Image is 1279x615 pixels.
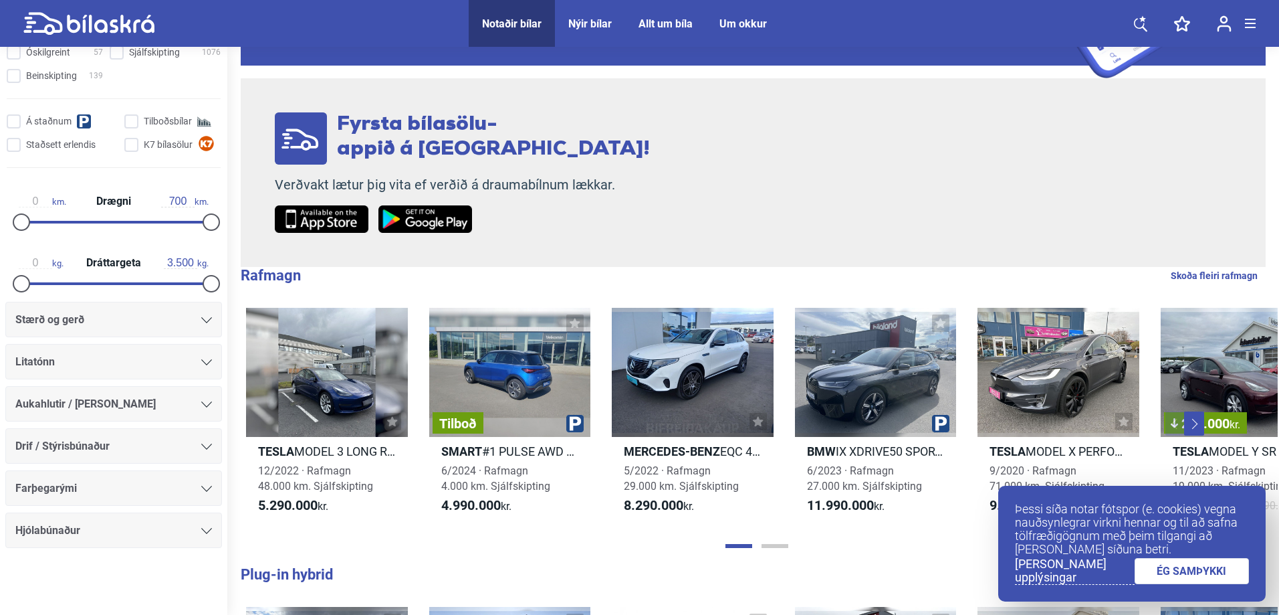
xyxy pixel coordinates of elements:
[429,444,591,459] h2: #1 PULSE AWD 66 KWH
[89,69,103,83] span: 139
[624,464,739,493] span: 5/2022 · Rafmagn 29.000 km. Sjálfskipting
[795,444,957,459] h2: IX XDRIVE50 SPORTPAKKI
[795,308,957,526] a: BMWIX XDRIVE50 SPORTPAKKI6/2023 · Rafmagn27.000 km. Sjálfskipting11.990.000kr.
[164,257,209,269] span: kg.
[258,464,373,493] span: 12/2022 · Rafmagn 48.000 km. Sjálfskipting
[83,258,144,268] span: Dráttargeta
[441,498,511,514] span: kr.
[977,444,1139,459] h2: MODEL X PERFORMANCE LUDICROUS
[1217,15,1232,32] img: user-login.svg
[482,17,542,30] a: Notaðir bílar
[568,17,612,30] a: Nýir bílar
[441,497,501,513] b: 4.990.000
[1015,503,1249,556] p: Þessi síða notar fótspor (e. cookies) vegna nauðsynlegrar virkni hennar og til að safna tölfræðig...
[439,417,477,430] span: Tilboð
[807,497,874,513] b: 11.990.000
[26,138,96,152] span: Staðsett erlendis
[1230,418,1240,431] span: kr.
[725,544,752,548] button: Page 1
[246,308,408,526] a: TeslaMODEL 3 LONG RANGE12/2022 · Rafmagn48.000 km. Sjálfskipting5.290.000kr.
[807,444,836,458] b: BMW
[429,308,591,526] a: TilboðSmart#1 PULSE AWD 66 KWH6/2024 · Rafmagn4.000 km. Sjálfskipting4.990.000kr.
[19,195,66,207] span: km.
[15,353,55,371] span: Litatónn
[1135,558,1250,584] a: ÉG SAMÞYKKI
[19,257,64,269] span: kg.
[638,17,693,30] a: Allt um bíla
[1015,557,1135,585] a: [PERSON_NAME] upplýsingar
[26,114,72,128] span: Á staðnum
[15,395,156,414] span: Aukahlutir / [PERSON_NAME]
[977,308,1139,526] a: TeslaMODEL X PERFORMANCE LUDICROUS9/2020 · Rafmagn71.000 km. Sjálfskipting9.490.000kr.
[990,497,1049,513] b: 9.490.000
[807,464,922,493] span: 6/2023 · Rafmagn 27.000 km. Sjálfskipting
[624,497,683,513] b: 8.290.000
[144,138,193,152] span: K7 bílasölur
[990,498,1060,514] span: kr.
[258,444,294,458] b: Tesla
[612,308,774,526] a: Mercedes-BenzEQC 400 4MATIC5/2022 · Rafmagn29.000 km. Sjálfskipting8.290.000kr.
[241,267,301,284] b: Rafmagn
[990,464,1104,493] span: 9/2020 · Rafmagn 71.000 km. Sjálfskipting
[275,177,650,193] p: Verðvakt lætur þig vita ef verðið á draumabílnum lækkar.
[15,479,77,498] span: Farþegarými
[15,311,84,329] span: Stærð og gerð
[1173,444,1209,458] b: Tesla
[93,196,134,207] span: Drægni
[258,497,318,513] b: 5.290.000
[15,437,110,456] span: Drif / Stýrisbúnaður
[624,444,720,458] b: Mercedes-Benz
[441,464,550,493] span: 6/2024 · Rafmagn 4.000 km. Sjálfskipting
[441,444,482,458] b: Smart
[1171,417,1240,430] span: 200.000
[246,444,408,459] h2: MODEL 3 LONG RANGE
[1171,267,1258,284] a: Skoða fleiri rafmagn
[241,566,333,583] b: Plug-in hybrid
[719,17,767,30] a: Um okkur
[26,69,77,83] span: Beinskipting
[1184,412,1204,436] button: Next
[807,498,885,514] span: kr.
[1165,412,1185,436] button: Previous
[762,544,788,548] button: Page 2
[337,114,650,160] span: Fyrsta bílasölu- appið á [GEOGRAPHIC_DATA]!
[624,498,694,514] span: kr.
[161,195,209,207] span: km.
[612,444,774,459] h2: EQC 400 4MATIC
[990,444,1026,458] b: Tesla
[258,498,328,514] span: kr.
[144,114,192,128] span: Tilboðsbílar
[15,521,80,540] span: Hjólabúnaður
